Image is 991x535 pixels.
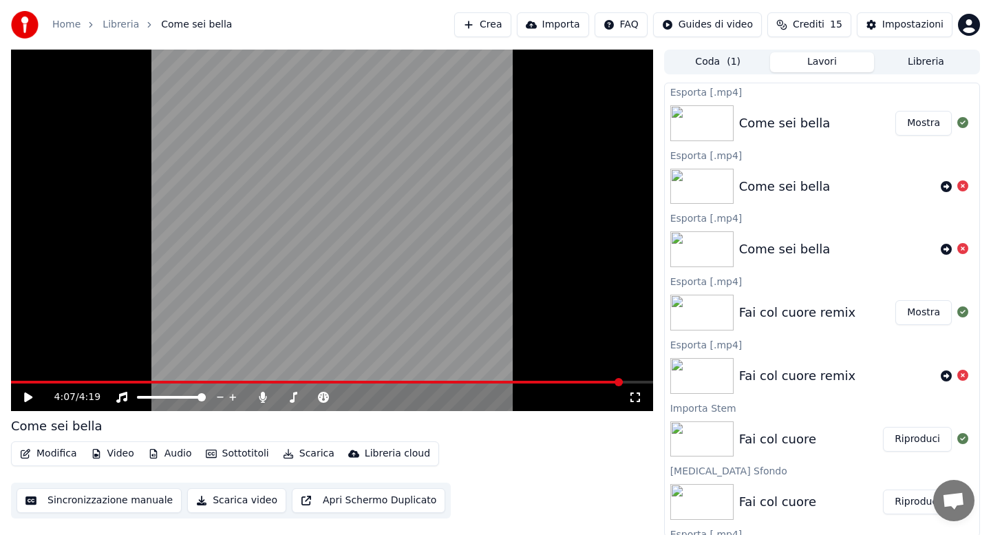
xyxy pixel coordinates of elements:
img: youka [11,11,39,39]
button: Audio [142,444,198,463]
button: Sincronizzazione manuale [17,488,182,513]
button: Scarica video [187,488,286,513]
button: Sottotitoli [200,444,275,463]
div: Come sei bella [739,177,831,196]
span: Come sei bella [161,18,232,32]
button: Libreria [874,52,978,72]
button: Riproduci [883,490,952,514]
button: Importa [517,12,589,37]
button: FAQ [595,12,648,37]
button: Lavori [770,52,874,72]
div: Aprire la chat [933,480,974,521]
button: Riproduci [883,427,952,452]
div: Come sei bella [739,240,831,259]
span: 4:19 [79,390,100,404]
div: Fai col cuore [739,492,816,512]
div: / [54,390,87,404]
div: Fai col cuore [739,430,816,449]
a: Home [52,18,81,32]
div: Esporta [.mp4] [665,209,979,226]
div: Esporta [.mp4] [665,273,979,289]
div: Libreria cloud [365,447,430,461]
div: Fai col cuore remix [739,303,855,322]
button: Impostazioni [857,12,952,37]
div: Esporta [.mp4] [665,336,979,353]
div: Esporta [.mp4] [665,147,979,163]
span: Crediti [793,18,824,32]
button: Coda [666,52,770,72]
a: Libreria [103,18,139,32]
button: Scarica [277,444,340,463]
div: Come sei bella [739,114,831,133]
div: Fai col cuore remix [739,366,855,386]
div: [MEDICAL_DATA] Sfondo [665,462,979,479]
button: Modifica [14,444,83,463]
button: Video [85,444,140,463]
button: Guides di video [653,12,762,37]
button: Apri Schermo Duplicato [292,488,445,513]
nav: breadcrumb [52,18,232,32]
button: Crea [454,12,511,37]
span: ( 1 ) [727,55,740,69]
div: Impostazioni [882,18,944,32]
div: Importa Stem [665,399,979,416]
div: Come sei bella [11,417,103,436]
span: 4:07 [54,390,76,404]
button: Crediti15 [767,12,851,37]
button: Mostra [895,111,952,136]
div: Esporta [.mp4] [665,83,979,100]
span: 15 [830,18,842,32]
button: Mostra [895,300,952,325]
